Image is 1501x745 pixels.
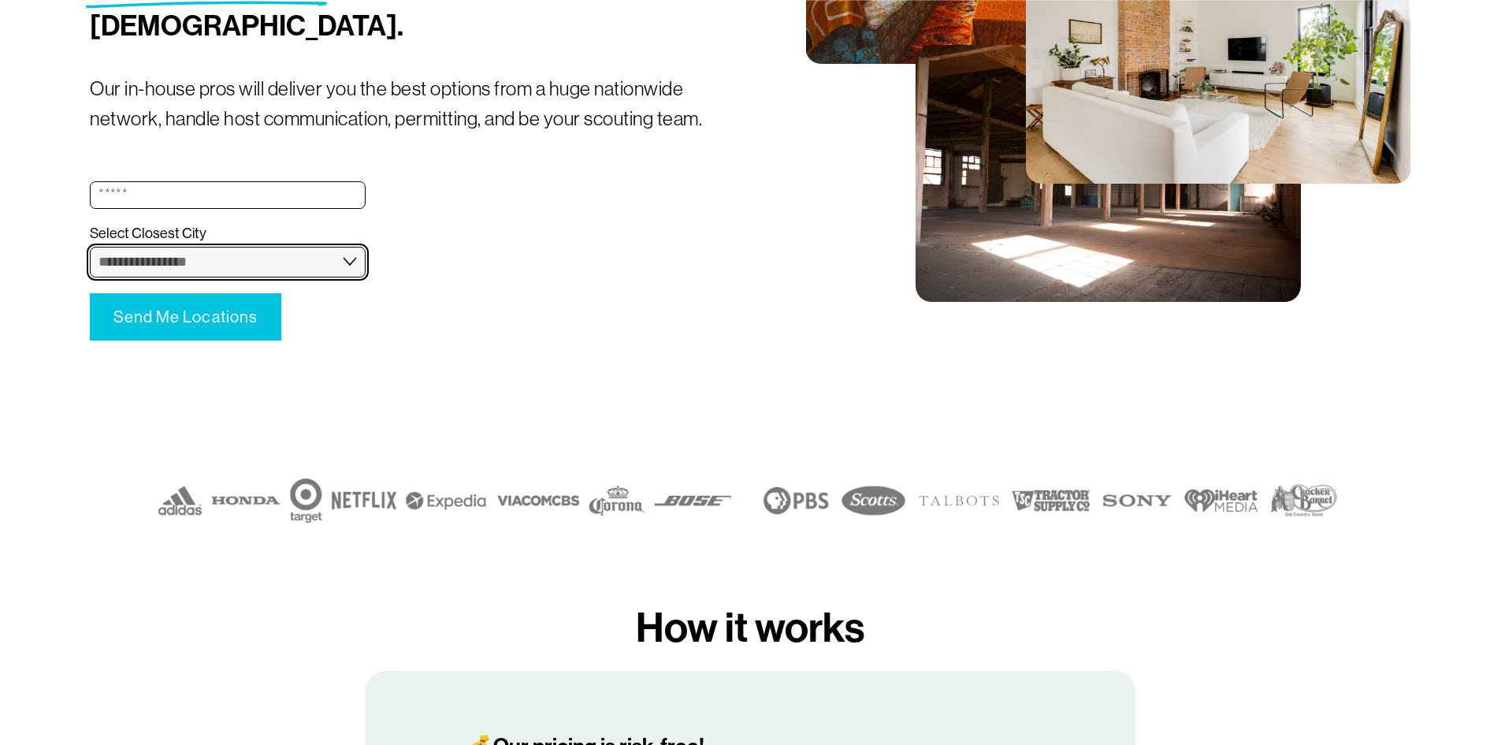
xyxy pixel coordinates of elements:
[90,74,750,133] p: Our in-house pros will deliver you the best options from a huge nationwide network, handle host c...
[90,225,206,243] span: Select Closest City
[113,307,257,326] span: Send Me Locations
[90,293,281,341] button: Send Me LocationsSend Me Locations
[475,603,1026,654] h3: How it works
[90,247,365,278] select: Select Closest City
